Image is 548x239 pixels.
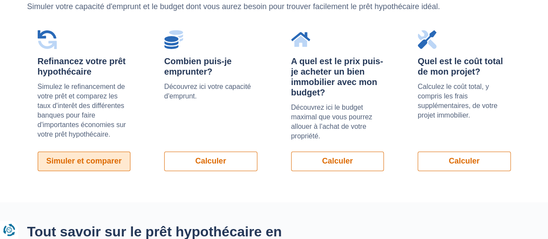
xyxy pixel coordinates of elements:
[291,103,384,141] p: Découvrez ici le budget maximal que vous pourrez allouer à l'achat de votre propriété.
[291,30,310,49] img: A quel est le prix puis-je acheter un bien immobilier avec mon budget?
[418,56,511,77] div: Quel est le coût total de mon projet?
[418,30,437,49] img: Quel est le coût total de mon projet?
[291,151,384,171] a: Calculer
[164,82,257,101] p: Découvrez ici votre capacité d'emprunt.
[38,30,57,49] img: Refinancez votre prêt hypothécaire
[27,1,521,13] p: Simuler votre capacité d'emprunt et le budget dont vous aurez besoin pour trouver facilement le p...
[38,82,131,139] p: Simulez le refinancement de votre prêt et comparez les taux d'interêt des différentes banques pou...
[164,30,183,49] img: Combien puis-je emprunter?
[418,151,511,171] a: Calculer
[164,151,257,171] a: Calculer
[291,56,384,98] div: A quel est le prix puis-je acheter un bien immobilier avec mon budget?
[164,56,257,77] div: Combien puis-je emprunter?
[38,56,131,77] div: Refinancez votre prêt hypothécaire
[418,82,511,120] p: Calculez le coût total, y compris les frais supplémentaires, de votre projet immobilier.
[38,151,131,171] a: Simuler et comparer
